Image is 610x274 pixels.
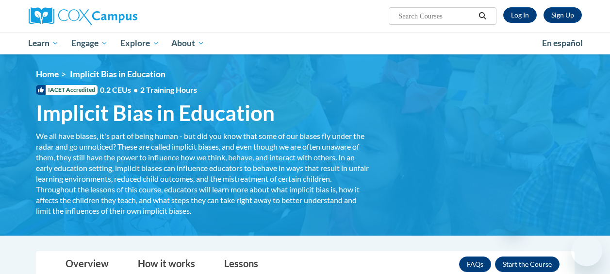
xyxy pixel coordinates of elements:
[65,32,114,54] a: Engage
[536,33,589,53] a: En español
[70,69,165,79] span: Implicit Bias in Education
[397,10,475,22] input: Search Courses
[171,37,204,49] span: About
[22,32,66,54] a: Learn
[571,235,602,266] iframe: Button to launch messaging window
[495,257,560,272] button: Enroll
[71,37,108,49] span: Engage
[133,85,138,94] span: •
[114,32,165,54] a: Explore
[140,85,197,94] span: 2 Training Hours
[28,37,59,49] span: Learn
[459,257,491,272] a: FAQs
[542,38,583,48] span: En español
[36,85,98,95] span: IACET Accredited
[503,212,523,231] iframe: Close message
[29,7,137,25] img: Cox Campus
[29,7,203,25] a: Cox Campus
[165,32,211,54] a: About
[503,7,537,23] a: Log In
[36,69,59,79] a: Home
[21,32,589,54] div: Main menu
[36,100,275,126] span: Implicit Bias in Education
[544,7,582,23] a: Register
[120,37,159,49] span: Explore
[475,10,490,22] button: Search
[36,131,371,216] div: We all have biases, it's part of being human - but did you know that some of our biases fly under...
[100,85,197,95] span: 0.2 CEUs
